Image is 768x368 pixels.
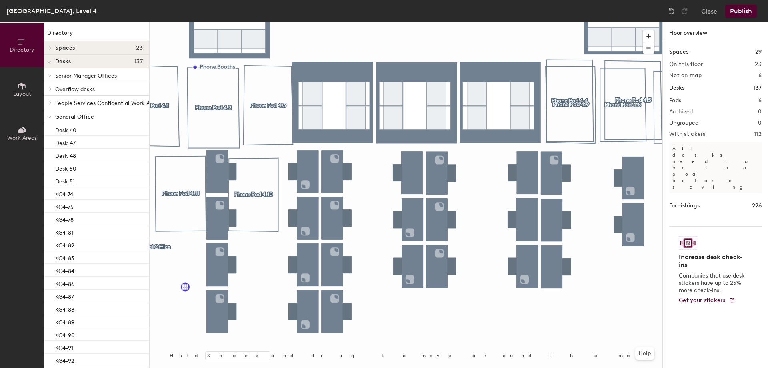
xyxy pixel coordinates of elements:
p: KG4-90 [55,330,75,339]
p: KG4-74 [55,189,73,198]
h1: 226 [752,201,762,210]
div: [GEOGRAPHIC_DATA], Level 4 [6,6,97,16]
img: Redo [680,7,688,15]
span: Overflow desks [55,86,95,93]
p: KG4-92 [55,355,74,364]
h4: Increase desk check-ins [679,253,747,269]
h2: Ungrouped [669,120,699,126]
span: Get your stickers [679,297,726,304]
p: KG4-91 [55,342,73,352]
p: Desk 47 [55,137,76,147]
h2: 23 [755,61,762,68]
span: 23 [136,45,143,51]
h2: Pods [669,97,681,104]
h2: 0 [758,109,762,115]
h1: 137 [754,84,762,93]
p: All desks need to be in a pod before saving [669,142,762,193]
p: KG4-88 [55,304,74,313]
h1: Spaces [669,48,688,56]
button: Help [635,347,654,360]
p: KG4-81 [55,227,73,236]
h2: 0 [758,120,762,126]
span: Directory [10,46,34,53]
h1: Floor overview [663,22,768,41]
span: Work Areas [7,135,37,141]
h2: 112 [754,131,762,137]
p: KG4-84 [55,265,74,275]
button: Close [701,5,717,18]
h2: 6 [758,72,762,79]
p: KG4-86 [55,278,74,288]
span: General Office [55,113,94,120]
h2: Not on map [669,72,702,79]
h2: Archived [669,109,693,115]
p: KG4-78 [55,214,74,223]
span: Spaces [55,45,75,51]
p: KG4-87 [55,291,74,300]
img: Sticker logo [679,236,697,250]
p: Desk 48 [55,150,76,159]
a: Get your stickers [679,297,735,304]
img: Undo [668,7,676,15]
p: KG4-89 [55,317,74,326]
p: KG4-83 [55,253,74,262]
h1: 29 [755,48,762,56]
h1: Desks [669,84,684,93]
h2: On this floor [669,61,703,68]
p: KG4-82 [55,240,74,249]
span: 137 [134,58,143,65]
p: Desk 40 [55,125,76,134]
span: People Services Confidential Work Area [55,100,158,107]
p: Desk 51 [55,176,75,185]
p: Companies that use desk stickers have up to 25% more check-ins. [679,272,747,294]
p: Desk 50 [55,163,76,172]
h1: Directory [44,29,149,41]
span: Layout [13,90,31,97]
span: Desks [55,58,71,65]
span: Senior Manager Offices [55,72,117,79]
p: KG4-75 [55,201,74,211]
h2: With stickers [669,131,706,137]
h1: Furnishings [669,201,700,210]
h2: 6 [758,97,762,104]
button: Publish [725,5,757,18]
